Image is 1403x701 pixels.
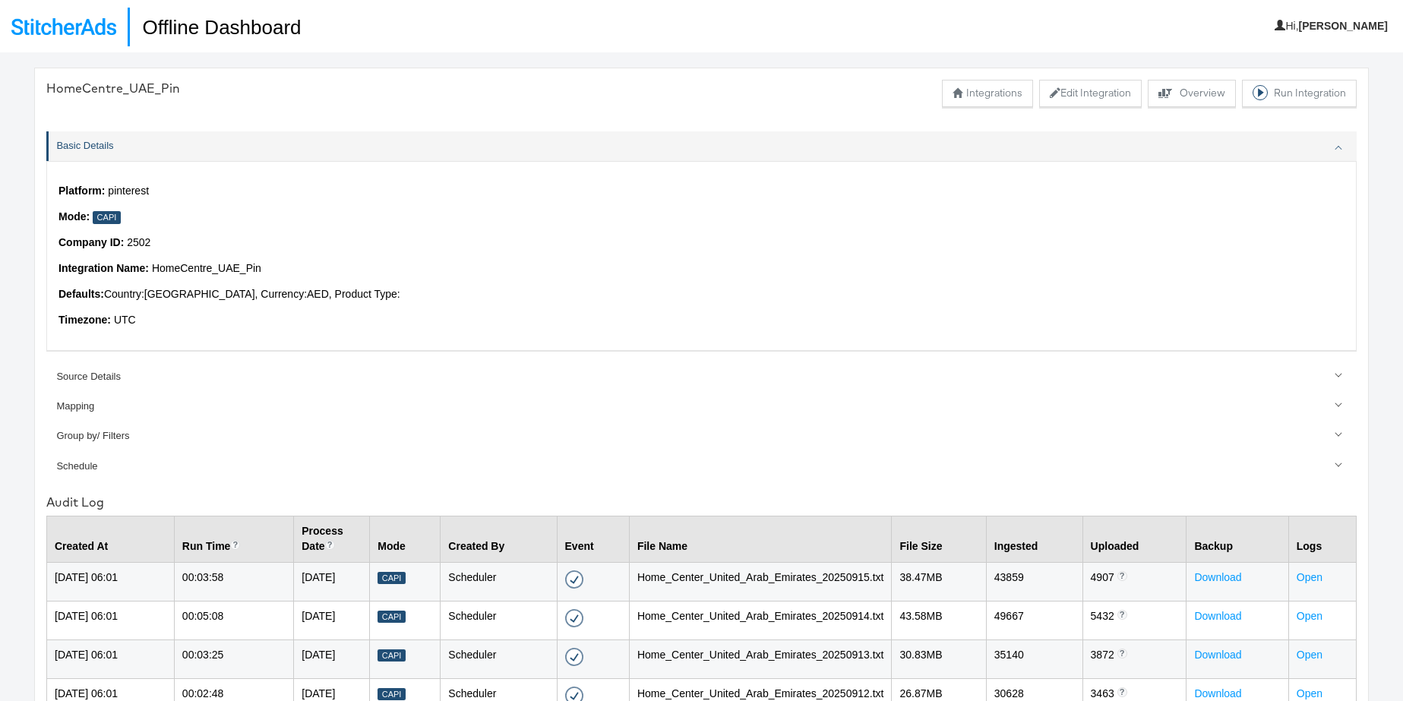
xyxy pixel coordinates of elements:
[629,639,892,678] td: Home_Center_United_Arab_Emirates_20250913.txt
[892,601,986,639] td: 43.58 MB
[378,688,406,701] div: Capi
[986,601,1082,639] td: 49667
[174,601,293,639] td: 00:05:08
[441,516,557,562] th: Created By
[986,562,1082,601] td: 43859
[58,210,90,223] strong: Mode:
[441,562,557,601] td: Scheduler
[1242,80,1357,107] button: Run Integration
[58,184,1345,199] p: pinterest
[46,362,1357,391] a: Source Details
[47,562,175,601] td: [DATE] 06:01
[370,516,441,562] th: Mode
[46,161,1357,350] div: Basic Details
[1194,610,1241,622] a: Download
[629,516,892,562] th: File Name
[1082,639,1187,678] td: 3872
[46,131,1357,161] a: Basic Details
[174,516,293,562] th: Run Time
[294,516,370,562] th: Process Date
[1297,687,1322,699] a: Open
[1297,610,1322,622] a: Open
[1194,571,1241,583] a: Download
[58,261,1345,276] p: HomeCentre_UAE_Pin
[56,399,1348,414] div: Mapping
[58,314,111,326] strong: Timezone:
[1194,649,1241,661] a: Download
[46,80,180,97] div: HomeCentre_UAE_Pin
[56,429,1348,444] div: Group by/ Filters
[1187,516,1288,562] th: Backup
[47,601,175,639] td: [DATE] 06:01
[1297,571,1322,583] a: Open
[1082,562,1187,601] td: 4907
[128,8,301,46] h1: Offline Dashboard
[47,639,175,678] td: [DATE] 06:01
[441,601,557,639] td: Scheduler
[46,422,1357,451] a: Group by/ Filters
[58,235,1345,251] p: 2502
[46,392,1357,422] a: Mapping
[58,313,1345,328] p: UTC
[56,370,1348,384] div: Source Details
[629,601,892,639] td: Home_Center_United_Arab_Emirates_20250914.txt
[1148,80,1236,107] button: Overview
[1039,80,1142,107] button: Edit Integration
[629,562,892,601] td: Home_Center_United_Arab_Emirates_20250915.txt
[294,639,370,678] td: [DATE]
[892,516,986,562] th: File Size
[892,562,986,601] td: 38.47 MB
[58,262,149,274] strong: Integration Name:
[174,639,293,678] td: 00:03:25
[1299,20,1388,32] b: [PERSON_NAME]
[1288,516,1356,562] th: Logs
[174,562,293,601] td: 00:03:58
[441,639,557,678] td: Scheduler
[942,80,1033,107] button: Integrations
[46,494,1357,511] div: Audit Log
[58,236,124,248] strong: Company ID:
[378,572,406,585] div: Capi
[557,516,629,562] th: Event
[1194,687,1241,699] a: Download
[378,649,406,662] div: Capi
[58,288,104,300] strong: Defaults:
[892,639,986,678] td: 30.83 MB
[93,211,121,224] div: Capi
[58,287,1345,302] p: Country: [GEOGRAPHIC_DATA] , Currency: AED , Product Type:
[294,601,370,639] td: [DATE]
[46,451,1357,481] a: Schedule
[294,562,370,601] td: [DATE]
[986,516,1082,562] th: Ingested
[56,139,1348,153] div: Basic Details
[1082,516,1187,562] th: Uploaded
[1297,649,1322,661] a: Open
[378,611,406,624] div: Capi
[56,459,1348,474] div: Schedule
[58,185,105,197] strong: Platform:
[1082,601,1187,639] td: 5432
[986,639,1082,678] td: 35140
[11,18,116,35] img: StitcherAds
[47,516,175,562] th: Created At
